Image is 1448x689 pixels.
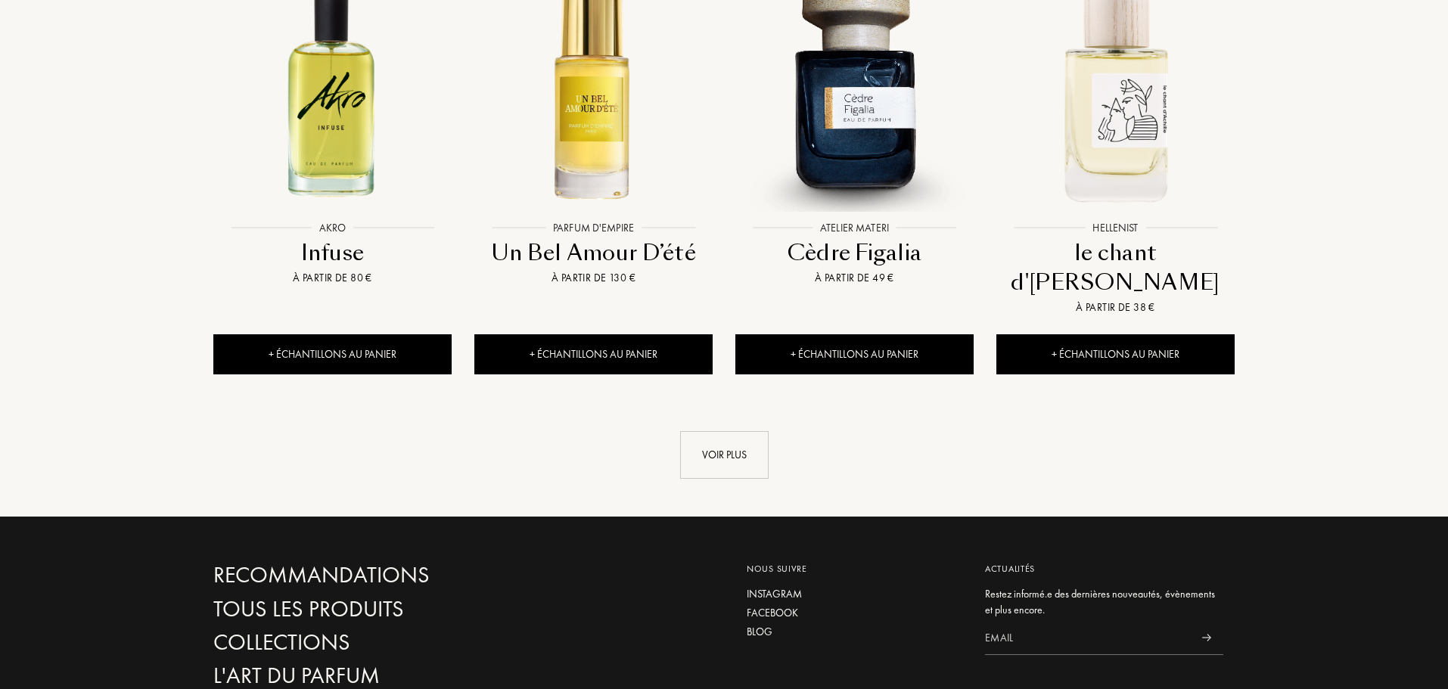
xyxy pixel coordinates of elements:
div: le chant d'[PERSON_NAME] [1002,238,1229,298]
div: Restez informé.e des dernières nouveautés, évènements et plus encore. [985,586,1223,618]
div: + Échantillons au panier [213,334,452,374]
a: Collections [213,629,539,656]
div: Voir plus [680,431,769,479]
div: + Échantillons au panier [996,334,1235,374]
div: À partir de 38 € [1002,299,1229,315]
a: Blog [747,624,962,640]
div: Actualités [985,562,1223,576]
img: news_send.svg [1201,634,1211,641]
a: Facebook [747,605,962,621]
input: Email [985,621,1189,655]
a: Recommandations [213,562,539,588]
div: + Échantillons au panier [474,334,713,374]
div: À partir de 130 € [480,270,707,286]
div: Nous suivre [747,562,962,576]
div: + Échantillons au panier [735,334,974,374]
a: L'Art du Parfum [213,663,539,689]
div: À partir de 80 € [219,270,446,286]
a: Instagram [747,586,962,602]
a: Tous les produits [213,596,539,622]
div: À partir de 49 € [741,270,968,286]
